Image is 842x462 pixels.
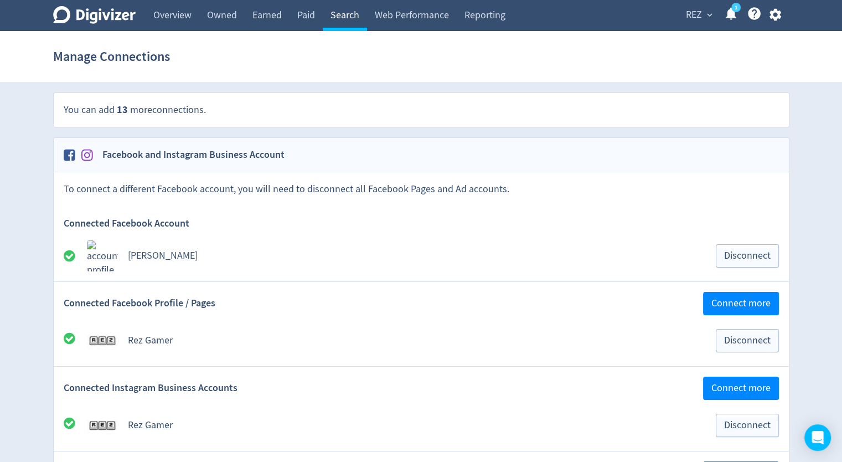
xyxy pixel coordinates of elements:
div: To connect a different Facebook account, you will need to disconnect all Facebook Pages and Ad ac... [54,172,789,206]
button: Disconnect [716,414,779,437]
a: 1 [731,3,741,12]
button: Connect more [703,292,779,315]
img: account profile [87,240,118,271]
span: REZ [686,6,702,24]
span: You can add more connections . [64,104,206,116]
img: Avatar for Rez Gamer [87,410,118,441]
a: [PERSON_NAME] [128,249,198,262]
span: 13 [117,103,128,116]
div: All good [64,417,87,434]
button: Disconnect [716,329,779,352]
h2: Facebook and Instagram Business Account [95,148,285,162]
a: Rez Gamer [128,419,173,432]
span: expand_more [705,10,715,20]
span: Disconnect [724,251,771,261]
button: REZ [682,6,715,24]
div: Open Intercom Messenger [804,424,831,451]
span: Connect more [711,299,771,309]
button: Disconnect [716,244,779,268]
span: Disconnect [724,336,771,346]
h1: Manage Connections [53,39,170,74]
button: Connect more [703,377,779,400]
img: Avatar for Rez Gamer [87,325,118,356]
a: Rez Gamer [128,334,173,347]
text: 1 [734,4,737,12]
span: Connected Instagram Business Accounts [64,381,237,395]
div: All good [64,332,87,349]
span: Connected Facebook Account [64,217,189,230]
span: Disconnect [724,420,771,430]
span: Connect more [711,383,771,393]
span: Connected Facebook Profile / Pages [64,296,215,310]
